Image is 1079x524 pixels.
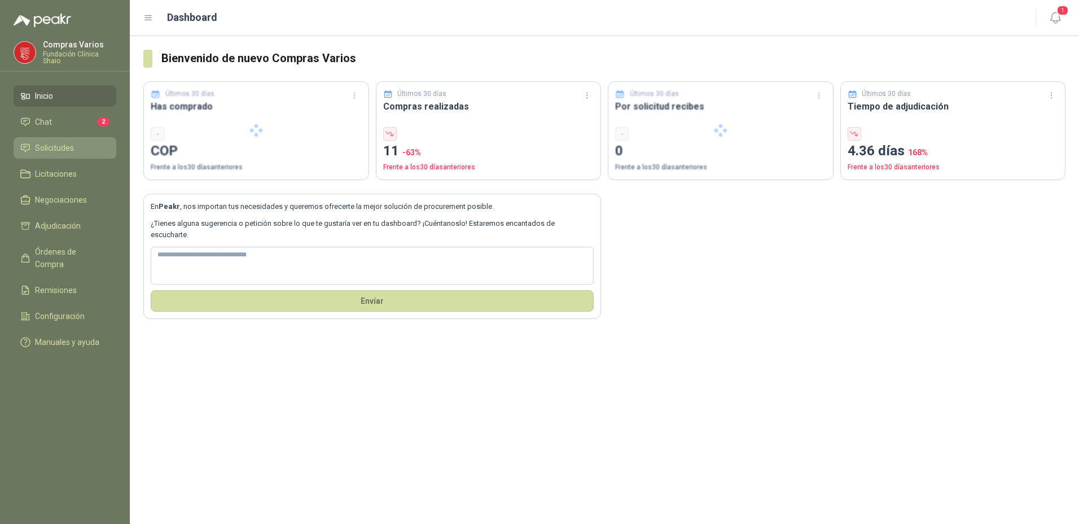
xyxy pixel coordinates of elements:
a: Chat2 [14,111,116,133]
a: Negociaciones [14,189,116,211]
a: Solicitudes [14,137,116,159]
a: Inicio [14,85,116,107]
a: Licitaciones [14,163,116,185]
button: Envíar [151,290,594,312]
a: Configuración [14,305,116,327]
button: 1 [1045,8,1065,28]
a: Remisiones [14,280,116,301]
span: Manuales y ayuda [35,336,99,348]
h3: Tiempo de adjudicación [848,99,1059,113]
span: 168 % [908,148,928,157]
span: Configuración [35,310,85,322]
b: Peakr [159,202,180,211]
span: Remisiones [35,284,77,296]
span: 1 [1056,5,1069,16]
img: Company Logo [14,42,36,63]
span: -63 % [402,148,421,157]
span: Chat [35,116,52,128]
p: Últimos 30 días [397,89,446,99]
p: Compras Varios [43,41,116,49]
p: 4.36 días [848,141,1059,162]
h3: Compras realizadas [383,99,594,113]
p: ¿Tienes alguna sugerencia o petición sobre lo que te gustaría ver en tu dashboard? ¡Cuéntanoslo! ... [151,218,594,241]
a: Manuales y ayuda [14,331,116,353]
a: Órdenes de Compra [14,241,116,275]
span: Solicitudes [35,142,74,154]
p: Frente a los 30 días anteriores [848,162,1059,173]
p: 11 [383,141,594,162]
p: Fundación Clínica Shaio [43,51,116,64]
span: 2 [97,117,109,126]
img: Logo peakr [14,14,71,27]
span: Negociaciones [35,194,87,206]
span: Adjudicación [35,220,81,232]
p: En , nos importan tus necesidades y queremos ofrecerte la mejor solución de procurement posible. [151,201,594,212]
h1: Dashboard [167,10,217,25]
span: Licitaciones [35,168,77,180]
h3: Bienvenido de nuevo Compras Varios [161,50,1065,67]
a: Adjudicación [14,215,116,237]
span: Órdenes de Compra [35,246,106,270]
p: Frente a los 30 días anteriores [383,162,594,173]
span: Inicio [35,90,53,102]
p: Últimos 30 días [862,89,911,99]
